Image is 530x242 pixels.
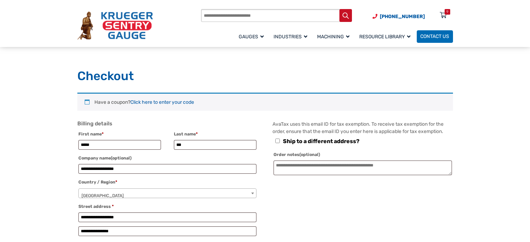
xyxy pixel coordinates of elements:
[78,202,256,211] label: Street address
[78,188,256,198] span: Country / Region
[77,120,258,127] h3: Billing details
[417,30,453,43] a: Contact Us
[272,120,453,178] div: AvaTax uses this email ID for tax exemption. To receive tax exemption for the order, ensure that ...
[446,9,448,15] div: 9
[314,29,356,44] a: Machining
[77,93,453,111] div: Have a coupon?
[130,99,194,105] a: Enter your coupon code
[420,34,449,40] span: Contact Us
[111,156,132,161] span: (optional)
[274,34,307,40] span: Industries
[299,152,320,157] span: (optional)
[372,13,425,20] a: Phone Number (920) 434-8860
[274,150,452,159] label: Order notes
[275,139,280,143] input: Ship to a different address?
[359,34,410,40] span: Resource Library
[317,34,350,40] span: Machining
[78,130,161,139] label: First name
[79,189,256,203] span: Taiwan
[78,154,256,163] label: Company name
[78,178,256,187] label: Country / Region
[356,29,417,44] a: Resource Library
[235,29,270,44] a: Gauges
[77,69,453,84] h1: Checkout
[270,29,314,44] a: Industries
[283,138,360,145] span: Ship to a different address?
[174,130,256,139] label: Last name
[77,11,153,39] img: Krueger Sentry Gauge
[380,14,425,19] span: [PHONE_NUMBER]
[239,34,264,40] span: Gauges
